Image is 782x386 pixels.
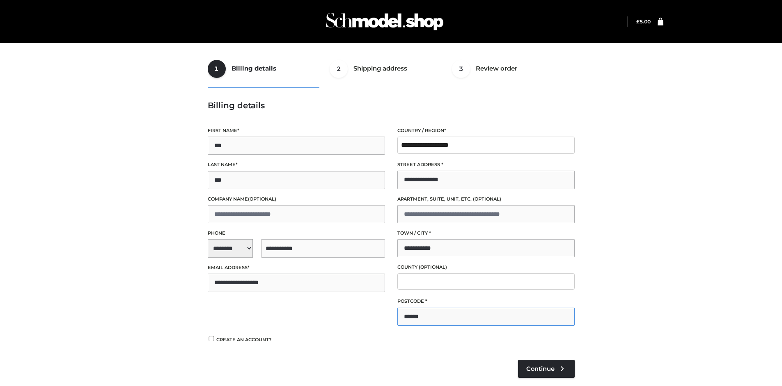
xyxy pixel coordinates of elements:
[636,18,651,25] bdi: 5.00
[419,264,447,270] span: (optional)
[473,196,501,202] span: (optional)
[397,127,575,135] label: Country / Region
[208,264,385,272] label: Email address
[208,161,385,169] label: Last name
[208,336,215,341] input: Create an account?
[216,337,272,343] span: Create an account?
[208,100,575,110] h3: Billing details
[323,5,446,38] img: Schmodel Admin 964
[397,229,575,237] label: Town / City
[397,263,575,271] label: County
[518,360,575,378] a: Continue
[397,297,575,305] label: Postcode
[248,196,276,202] span: (optional)
[208,127,385,135] label: First name
[526,365,555,372] span: Continue
[208,229,385,237] label: Phone
[636,18,651,25] a: £5.00
[208,195,385,203] label: Company name
[636,18,640,25] span: £
[397,195,575,203] label: Apartment, suite, unit, etc.
[397,161,575,169] label: Street address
